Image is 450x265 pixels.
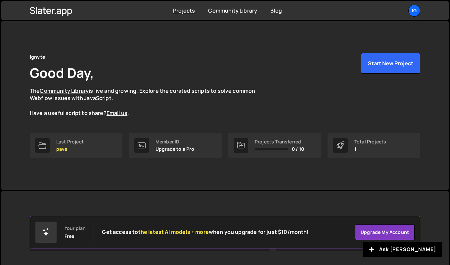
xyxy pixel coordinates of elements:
[355,224,415,240] a: Upgrade my account
[138,228,209,236] span: the latest AI models + more
[354,139,386,144] div: Total Projects
[255,139,304,144] div: Projects Transferred
[102,229,309,235] h2: Get access to when you upgrade for just $10/month!
[30,64,94,82] h1: Good Day,
[30,53,45,61] div: ignyte
[65,234,74,239] div: Free
[30,87,268,117] p: The is live and growing. Explore the curated scripts to solve common Webflow issues with JavaScri...
[361,53,420,74] button: Start New Project
[173,7,195,14] a: Projects
[208,7,257,14] a: Community Library
[270,7,282,14] a: Blog
[156,139,195,144] div: Member ID
[56,139,84,144] div: Last Project
[30,133,122,158] a: Last Project pave
[107,109,127,117] a: Email us
[156,146,195,152] p: Upgrade to a Pro
[292,146,304,152] span: 0 / 10
[354,146,386,152] p: 1
[40,87,89,94] a: Community Library
[363,242,442,257] button: Ask [PERSON_NAME]
[65,226,86,231] div: Your plan
[56,146,84,152] p: pave
[408,5,420,17] a: ig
